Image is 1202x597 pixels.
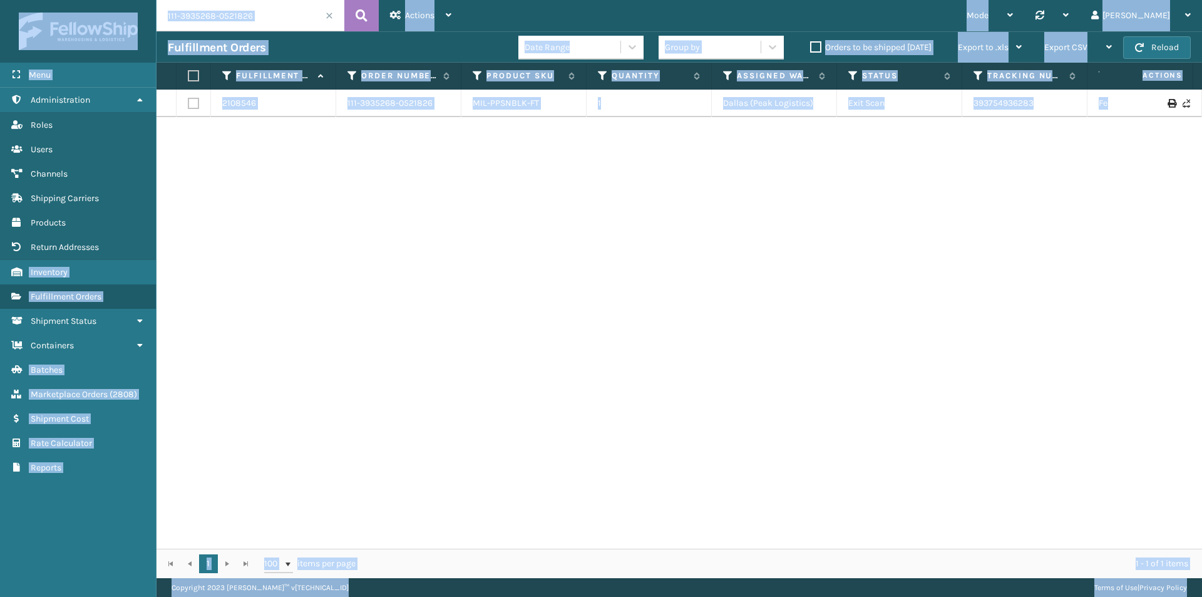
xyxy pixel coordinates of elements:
span: Reports [31,462,61,473]
td: Exit Scan [837,90,962,117]
label: Status [862,70,938,81]
button: Reload [1123,36,1191,59]
span: Containers [31,340,74,351]
span: Users [31,144,53,155]
span: Shipment Cost [31,413,89,424]
a: MIL-PPSNBLK-FT [473,98,539,108]
span: Fulfillment Orders [31,291,101,302]
td: Dallas (Peak Logistics) [712,90,837,117]
label: Product SKU [486,70,562,81]
div: Group by [665,41,700,54]
i: Never Shipped [1183,99,1190,108]
span: Return Addresses [31,242,99,252]
label: Tracking Number [987,70,1063,81]
span: Marketplace Orders [31,389,108,400]
span: Roles [31,120,53,130]
label: Orders to be shipped [DATE] [810,42,932,53]
span: Export to .xls [958,42,1009,53]
a: 393754936283 [973,98,1034,108]
label: Fulfillment Order Id [236,70,312,81]
div: 1 - 1 of 1 items [373,558,1188,570]
span: Rate Calculator [31,438,92,449]
td: 1 [587,90,712,117]
span: Batches [31,365,63,375]
span: Channels [31,169,68,179]
img: logo [19,13,138,50]
span: Mode [967,10,989,21]
label: Order Number [361,70,437,81]
h3: Fulfillment Orders [168,40,265,55]
label: Assigned Warehouse [737,70,813,81]
a: 1 [199,554,218,573]
a: 111-3935268-0521826 [347,97,433,110]
span: Actions [405,10,434,21]
span: ( 2808 ) [110,389,137,400]
span: Products [31,217,66,228]
span: items per page [264,554,356,573]
span: Actions [1103,65,1190,86]
span: Administration [31,95,90,105]
a: Terms of Use [1094,583,1138,592]
span: Inventory [31,267,68,278]
div: Date Range [525,41,622,54]
span: Export CSV [1044,42,1087,53]
i: Print Label [1168,99,1175,108]
a: 2108546 [222,97,256,110]
span: Shipment Status [31,316,96,326]
a: Privacy Policy [1139,583,1187,592]
div: | [1094,578,1187,597]
label: Quantity [612,70,687,81]
span: Menu [29,70,51,80]
span: Shipping Carriers [31,193,99,204]
p: Copyright 2023 [PERSON_NAME]™ v [TECHNICAL_ID] [172,578,349,597]
span: 100 [264,558,283,570]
